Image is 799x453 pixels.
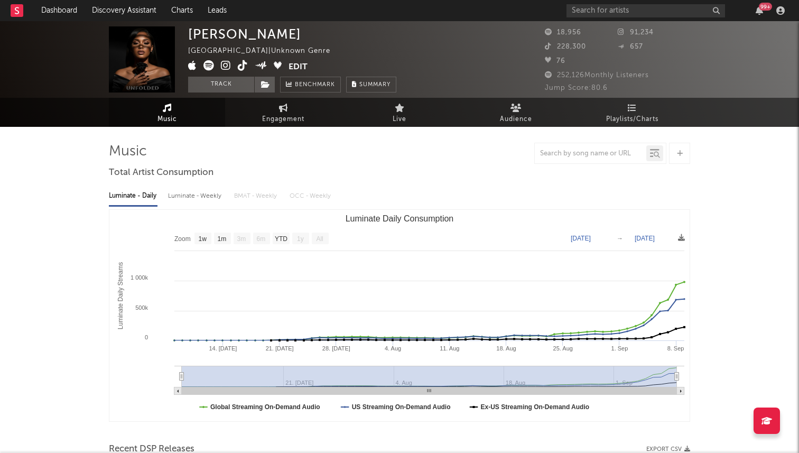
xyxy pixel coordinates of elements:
[545,58,565,64] span: 76
[168,187,224,205] div: Luminate - Weekly
[109,98,225,127] a: Music
[145,334,148,340] text: 0
[257,235,266,243] text: 6m
[393,113,406,126] span: Live
[131,274,148,281] text: 1 000k
[266,345,294,352] text: 21. [DATE]
[322,345,350,352] text: 28. [DATE]
[174,235,191,243] text: Zoom
[109,210,690,421] svg: Luminate Daily Consumption
[385,345,401,352] text: 4. Aug
[458,98,574,127] a: Audience
[188,26,301,42] div: [PERSON_NAME]
[210,403,320,411] text: Global Streaming On-Demand Audio
[496,345,516,352] text: 18. Aug
[188,77,254,93] button: Track
[617,235,623,242] text: →
[756,6,763,15] button: 99+
[545,29,581,36] span: 18,956
[209,345,237,352] text: 14. [DATE]
[218,235,227,243] text: 1m
[297,235,304,243] text: 1y
[618,43,643,50] span: 657
[341,98,458,127] a: Live
[566,4,725,17] input: Search for artists
[199,235,207,243] text: 1w
[280,77,341,93] a: Benchmark
[262,113,304,126] span: Engagement
[157,113,177,126] span: Music
[545,43,586,50] span: 228,300
[635,235,655,242] text: [DATE]
[109,187,157,205] div: Luminate - Daily
[275,235,287,243] text: YTD
[109,167,213,179] span: Total Artist Consumption
[440,345,459,352] text: 11. Aug
[481,403,590,411] text: Ex-US Streaming On-Demand Audio
[535,150,646,158] input: Search by song name or URL
[117,262,124,329] text: Luminate Daily Streams
[611,345,628,352] text: 1. Sep
[135,304,148,311] text: 500k
[225,98,341,127] a: Engagement
[574,98,690,127] a: Playlists/Charts
[667,345,684,352] text: 8. Sep
[237,235,246,243] text: 3m
[618,29,654,36] span: 91,234
[571,235,591,242] text: [DATE]
[553,345,573,352] text: 25. Aug
[352,403,451,411] text: US Streaming On-Demand Audio
[188,45,342,58] div: [GEOGRAPHIC_DATA] | Unknown Genre
[545,85,608,91] span: Jump Score: 80.6
[359,82,391,88] span: Summary
[545,72,649,79] span: 252,126 Monthly Listeners
[500,113,532,126] span: Audience
[646,446,690,452] button: Export CSV
[316,235,323,243] text: All
[295,79,335,91] span: Benchmark
[289,60,308,73] button: Edit
[346,77,396,93] button: Summary
[346,214,454,223] text: Luminate Daily Consumption
[759,3,772,11] div: 99 +
[606,113,658,126] span: Playlists/Charts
